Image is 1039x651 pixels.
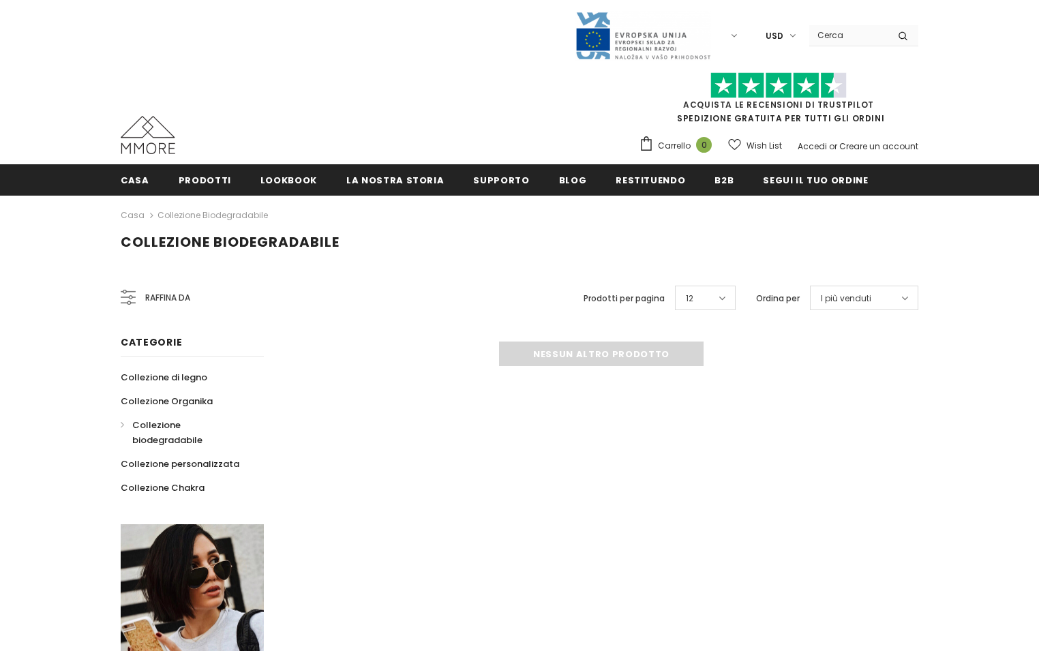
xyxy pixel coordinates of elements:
[756,292,800,305] label: Ordina per
[121,232,340,252] span: Collezione biodegradabile
[121,389,213,413] a: Collezione Organika
[766,29,783,43] span: USD
[346,164,444,195] a: La nostra storia
[696,137,712,153] span: 0
[763,174,868,187] span: Segui il tuo ordine
[121,413,249,452] a: Collezione biodegradabile
[683,99,874,110] a: Acquista le recensioni di TrustPilot
[121,207,145,224] a: Casa
[559,164,587,195] a: Blog
[809,25,888,45] input: Search Site
[821,292,871,305] span: I più venduti
[658,139,691,153] span: Carrello
[473,164,529,195] a: supporto
[179,174,231,187] span: Prodotti
[829,140,837,152] span: or
[639,136,719,156] a: Carrello 0
[686,292,693,305] span: 12
[798,140,827,152] a: Accedi
[121,365,207,389] a: Collezione di legno
[121,395,213,408] span: Collezione Organika
[710,72,847,99] img: Fidati di Pilot Stars
[728,134,782,157] a: Wish List
[584,292,665,305] label: Prodotti per pagina
[639,78,918,124] span: SPEDIZIONE GRATUITA PER TUTTI GLI ORDINI
[575,11,711,61] img: Javni Razpis
[575,29,711,41] a: Javni Razpis
[121,457,239,470] span: Collezione personalizzata
[121,481,205,494] span: Collezione Chakra
[145,290,190,305] span: Raffina da
[839,140,918,152] a: Creare un account
[121,335,182,349] span: Categorie
[132,419,202,446] span: Collezione biodegradabile
[473,174,529,187] span: supporto
[559,174,587,187] span: Blog
[157,209,268,221] a: Collezione biodegradabile
[121,174,149,187] span: Casa
[747,139,782,153] span: Wish List
[121,371,207,384] span: Collezione di legno
[714,164,734,195] a: B2B
[260,164,317,195] a: Lookbook
[714,174,734,187] span: B2B
[763,164,868,195] a: Segui il tuo ordine
[121,164,149,195] a: Casa
[121,476,205,500] a: Collezione Chakra
[179,164,231,195] a: Prodotti
[121,452,239,476] a: Collezione personalizzata
[346,174,444,187] span: La nostra storia
[121,116,175,154] img: Casi MMORE
[616,164,685,195] a: Restituendo
[616,174,685,187] span: Restituendo
[260,174,317,187] span: Lookbook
